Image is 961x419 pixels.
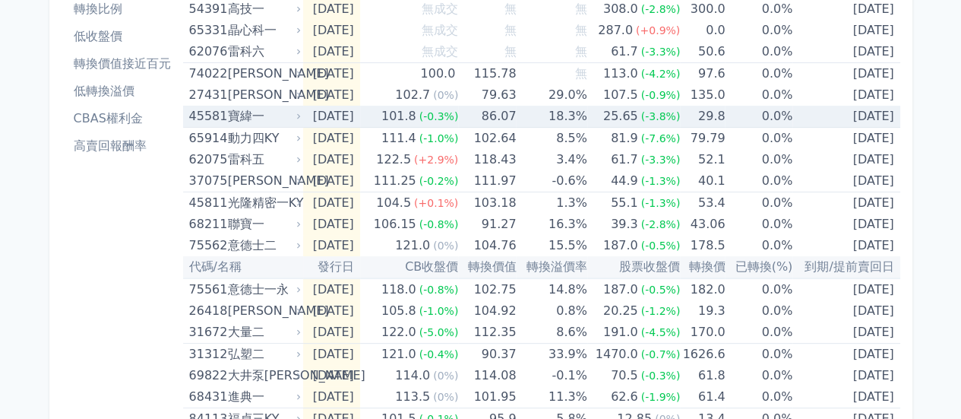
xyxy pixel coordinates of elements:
div: 39.3 [608,214,641,235]
td: 29.0% [516,84,586,106]
div: 62076 [189,41,224,62]
div: 122.0 [378,322,419,343]
div: 聯寶一 [228,214,298,235]
div: 大井泵[PERSON_NAME] [228,365,298,386]
span: (-1.0%) [419,132,459,144]
th: 轉換價值 [458,256,516,278]
td: 102.75 [458,278,516,300]
td: 111.97 [458,170,516,192]
a: 低轉換溢價 [68,79,177,103]
div: 105.8 [378,300,419,322]
li: 高賣回報酬率 [68,137,177,155]
div: 弘塑二 [228,344,298,365]
td: 40.1 [680,170,725,192]
td: 0.0% [725,170,792,192]
td: 101.95 [458,386,516,408]
td: [DATE] [303,84,359,106]
div: 31672 [189,322,224,343]
span: (-0.9%) [641,89,681,101]
span: 無 [575,66,587,81]
th: CB收盤價 [360,256,458,278]
div: 1470.0 [593,344,641,365]
td: [DATE] [303,63,359,85]
div: 62075 [189,149,224,170]
td: 0.0% [725,344,792,366]
td: 86.07 [458,106,516,128]
div: 101.8 [378,106,419,127]
td: 178.5 [680,235,725,256]
div: 61.7 [608,149,641,170]
div: 113.5 [392,386,433,408]
span: 無 [575,2,587,16]
span: (-3.8%) [641,110,681,122]
div: 121.0 [378,344,419,365]
div: 61.7 [608,41,641,62]
td: -0.1% [516,365,586,386]
td: 90.37 [458,344,516,366]
div: 187.0 [600,235,641,256]
td: [DATE] [792,41,899,63]
span: 無 [504,2,516,16]
td: [DATE] [792,192,899,214]
td: [DATE] [792,365,899,386]
td: 61.4 [680,386,725,408]
th: 轉換價 [680,256,725,278]
td: [DATE] [792,235,899,256]
span: (0%) [433,370,458,382]
span: (-0.2%) [419,175,459,187]
span: 無 [504,44,516,59]
div: 晶心科一 [228,20,298,41]
td: 0.8% [516,300,586,322]
div: 26418 [189,300,224,322]
td: [DATE] [792,278,899,300]
td: [DATE] [303,41,359,63]
span: (-0.5%) [641,240,681,252]
td: 0.0% [725,41,792,63]
div: 114.0 [392,365,433,386]
span: (-0.7%) [641,348,681,360]
span: (-2.8%) [641,218,681,230]
li: 轉換價值接近百元 [68,55,177,73]
td: 19.3 [680,300,725,322]
span: (0%) [433,89,458,101]
li: 低轉換溢價 [68,82,177,100]
td: 11.3% [516,386,586,408]
a: 低收盤價 [68,24,177,49]
td: [DATE] [792,300,899,322]
td: 0.0% [725,149,792,170]
div: 74022 [189,63,224,84]
td: 8.5% [516,128,586,150]
td: 52.1 [680,149,725,170]
td: -0.6% [516,170,586,192]
div: 62.6 [608,386,641,408]
div: 光隆精密一KY [228,192,298,214]
div: [PERSON_NAME] [228,84,298,106]
div: 25.65 [600,106,641,127]
td: 61.8 [680,365,725,386]
td: 29.8 [680,106,725,128]
span: (-0.3%) [419,110,459,122]
td: 104.92 [458,300,516,322]
div: 55.1 [608,192,641,214]
td: [DATE] [792,322,899,344]
span: (-4.5%) [641,326,681,338]
span: (-0.4%) [419,348,459,360]
th: 代碼/名稱 [183,256,304,278]
div: 102.7 [392,84,433,106]
div: 113.0 [600,63,641,84]
th: 已轉換(%) [725,256,792,278]
td: [DATE] [792,63,899,85]
td: 135.0 [680,84,725,106]
td: [DATE] [792,106,899,128]
td: 112.35 [458,322,516,344]
div: 動力四KY [228,128,298,149]
td: 0.0% [725,365,792,386]
td: [DATE] [303,278,359,300]
div: 111.4 [378,128,419,149]
span: (-3.3%) [641,46,681,58]
th: 到期/提前賣回日 [792,256,899,278]
span: (-5.0%) [419,326,459,338]
div: 68211 [189,214,224,235]
span: 無 [575,23,587,37]
td: [DATE] [303,235,359,256]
